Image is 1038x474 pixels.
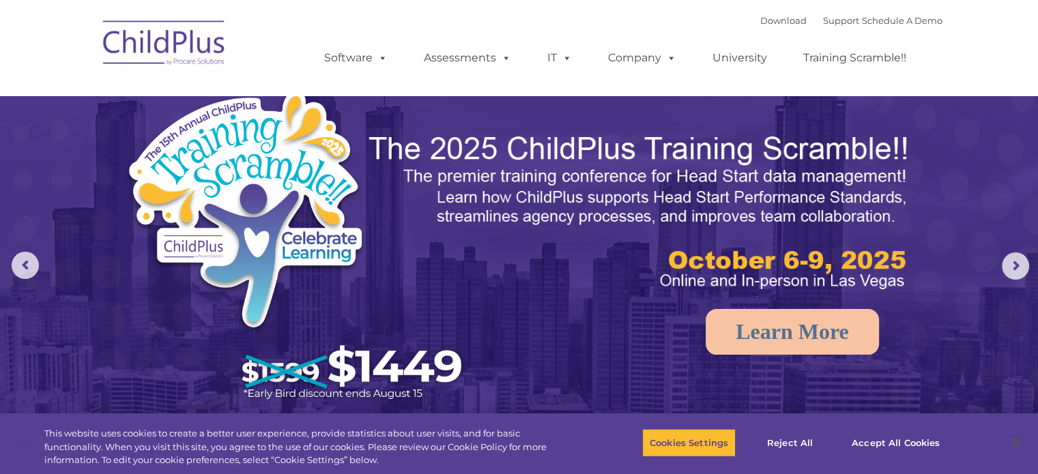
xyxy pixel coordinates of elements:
[862,15,942,26] a: Schedule A Demo
[96,11,233,79] img: ChildPlus by Procare Solutions
[190,146,248,156] span: Phone number
[706,309,879,355] a: Learn More
[1001,428,1031,458] button: Close
[594,44,690,72] a: Company
[190,90,231,100] span: Last name
[790,44,920,72] a: Training Scramble!!
[760,15,807,26] a: Download
[823,15,859,26] a: Support
[410,44,525,72] a: Assessments
[844,428,947,457] button: Accept All Cookies
[699,44,781,72] a: University
[747,428,833,457] button: Reject All
[44,427,571,467] div: This website uses cookies to create a better user experience, provide statistics about user visit...
[642,428,736,457] button: Cookies Settings
[760,15,942,26] font: |
[534,44,586,72] a: IT
[311,44,401,72] a: Software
